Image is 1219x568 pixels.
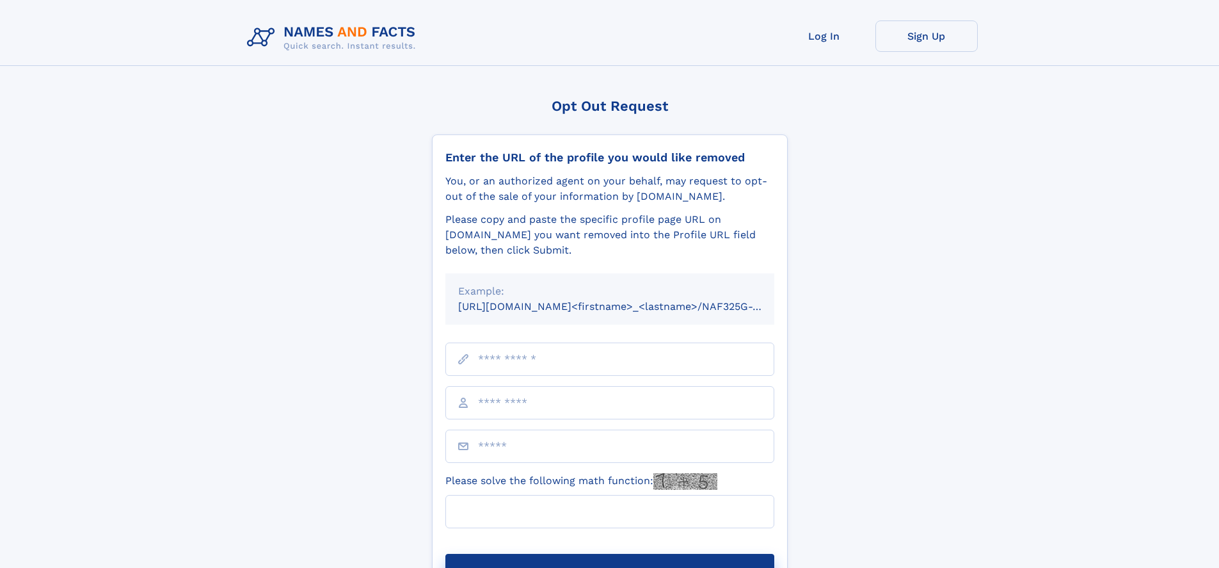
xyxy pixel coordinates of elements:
[875,20,978,52] a: Sign Up
[445,174,774,204] div: You, or an authorized agent on your behalf, may request to opt-out of the sale of your informatio...
[445,473,717,490] label: Please solve the following math function:
[773,20,875,52] a: Log In
[458,300,799,312] small: [URL][DOMAIN_NAME]<firstname>_<lastname>/NAF325G-xxxxxxxx
[445,212,774,258] div: Please copy and paste the specific profile page URL on [DOMAIN_NAME] you want removed into the Pr...
[458,284,761,299] div: Example:
[445,150,774,165] div: Enter the URL of the profile you would like removed
[432,98,788,114] div: Opt Out Request
[242,20,426,55] img: Logo Names and Facts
